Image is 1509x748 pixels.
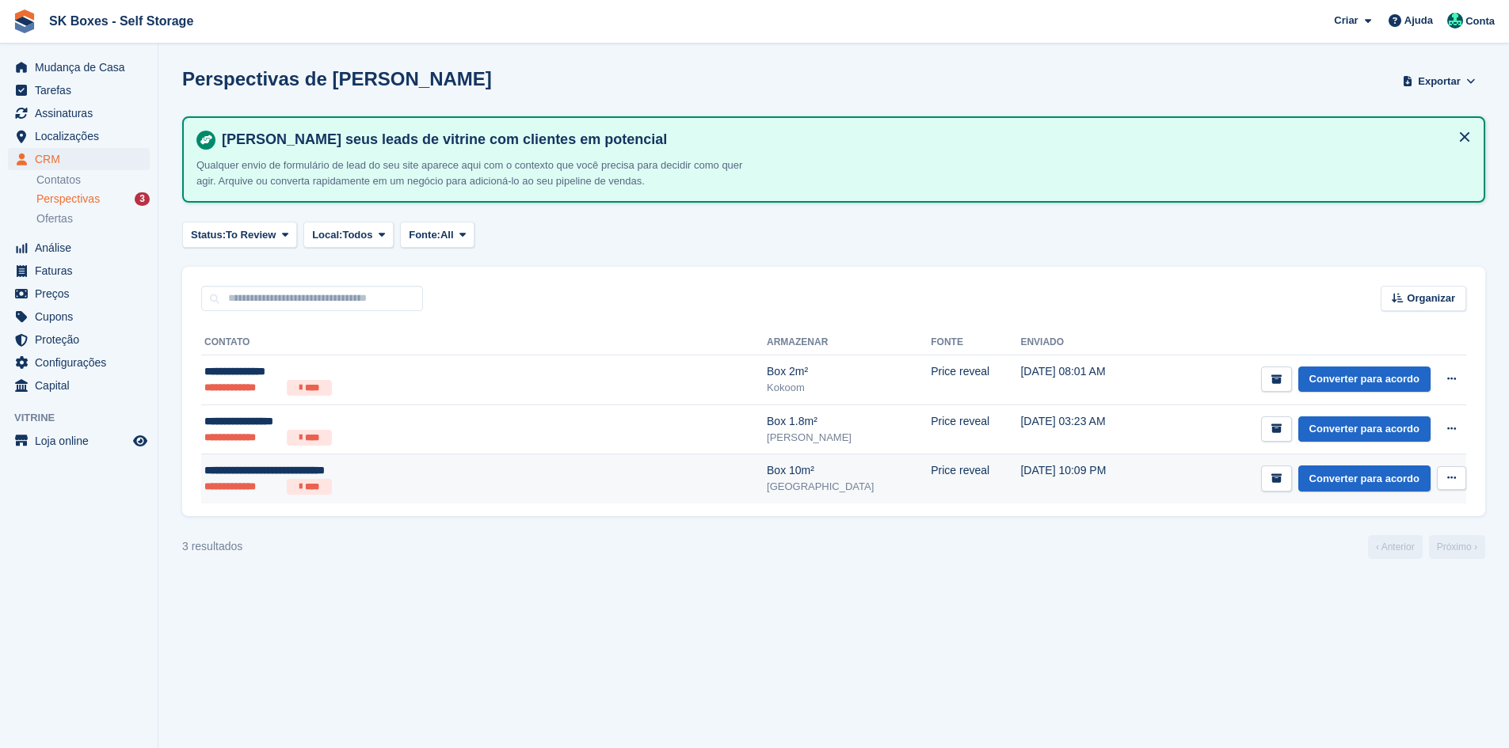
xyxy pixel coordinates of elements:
div: Kokoom [767,380,931,396]
span: CRM [35,148,130,170]
p: Qualquer envio de formulário de lead do seu site aparece aqui com o contexto que você precisa par... [196,158,751,188]
span: Preços [35,283,130,305]
div: 3 resultados [182,538,242,555]
span: Configurações [35,351,130,374]
div: Box 2m² [767,363,931,380]
button: Fonte: All [400,222,474,248]
div: Box 1.8m² [767,413,931,430]
h4: [PERSON_NAME] seus leads de vitrine com clientes em potencial [215,131,1471,149]
span: Faturas [35,260,130,282]
a: menu [8,125,150,147]
a: menu [8,283,150,305]
div: 3 [135,192,150,206]
span: Mudança de Casa [35,56,130,78]
span: Proteção [35,328,130,351]
span: Ofertas [36,211,73,226]
a: menu [8,56,150,78]
nav: Page [1365,535,1488,559]
td: Price reveal [931,404,1020,454]
a: menu [8,374,150,397]
th: Contato [201,330,767,355]
td: [DATE] 10:09 PM [1020,454,1151,503]
span: Análise [35,237,130,259]
span: Status: [191,227,226,243]
a: menu [8,148,150,170]
a: menu [8,351,150,374]
span: Assinaturas [35,102,130,124]
a: Loja de pré-visualização [131,431,150,450]
th: Enviado [1020,330,1151,355]
span: Exportar [1418,74,1460,89]
div: [GEOGRAPHIC_DATA] [767,479,931,495]
a: Converter para acordo [1298,366,1431,393]
td: [DATE] 08:01 AM [1020,355,1151,405]
a: Anterior [1368,535,1423,559]
span: Organizar [1407,290,1455,306]
a: menu [8,102,150,124]
td: Price reveal [931,454,1020,503]
span: Perspectivas [36,192,100,207]
span: Capital [35,374,130,397]
a: Ofertas [36,211,150,227]
span: Fonte: [409,227,440,243]
button: Status: To Review [182,222,297,248]
a: menu [8,79,150,101]
a: menu [8,430,150,452]
span: Localizações [35,125,130,147]
span: Tarefas [35,79,130,101]
span: Todos [342,227,372,243]
button: Local: Todos [303,222,394,248]
span: Cupons [35,306,130,328]
span: Conta [1465,13,1495,29]
a: menu [8,328,150,351]
span: Criar [1334,13,1358,28]
div: [PERSON_NAME] [767,430,931,446]
span: Ajuda [1404,13,1433,28]
a: Contatos [36,173,150,188]
span: Vitrine [14,410,158,426]
a: Converter para acordo [1298,416,1431,442]
td: [DATE] 03:23 AM [1020,404,1151,454]
td: Price reveal [931,355,1020,405]
th: Fonte [931,330,1020,355]
a: Próximo [1429,535,1485,559]
span: Loja online [35,430,130,452]
div: Box 10m² [767,462,931,479]
a: Converter para acordo [1298,465,1431,492]
span: Local: [312,227,342,243]
a: SK Boxes - Self Storage [43,8,200,34]
img: Cláudio Borges [1447,13,1463,28]
img: stora-icon-8386f47178a22dfd0bd8f6a31ec36ba5ce8667c1dd55bd0f319d3a0aa187defe.svg [13,9,36,33]
th: Armazenar [767,330,931,355]
span: All [440,227,454,243]
button: Exportar [1400,68,1479,94]
a: menu [8,260,150,282]
a: menu [8,306,150,328]
a: menu [8,237,150,259]
span: To Review [226,227,276,243]
a: Perspectivas 3 [36,191,150,207]
h1: Perspectivas de [PERSON_NAME] [182,68,492,89]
